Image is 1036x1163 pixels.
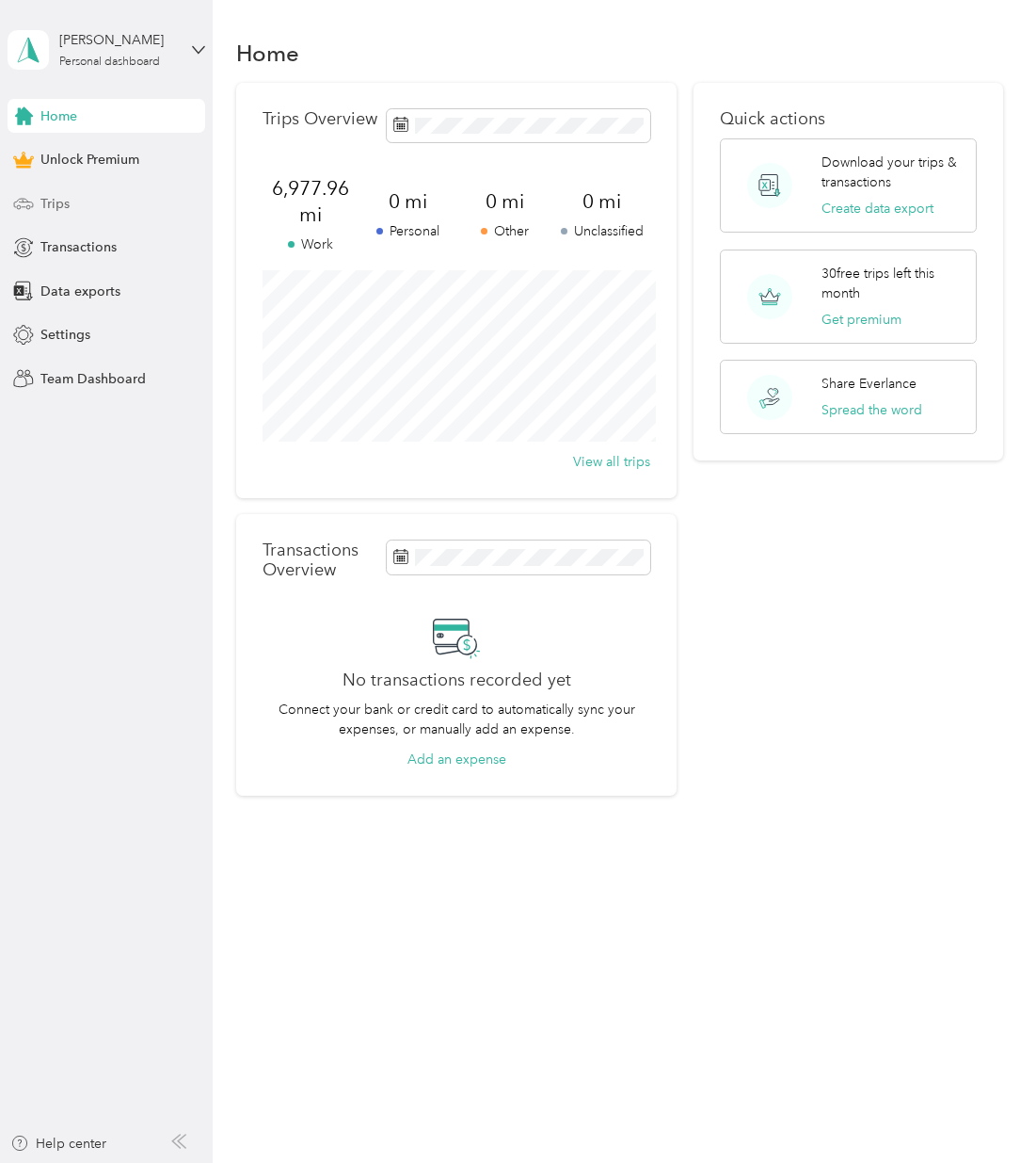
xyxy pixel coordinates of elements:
[359,221,456,241] p: Personal
[59,30,177,50] div: [PERSON_NAME]
[263,175,359,228] span: 6,977.96 mi
[343,670,571,690] h2: No transactions recorded yet
[553,188,650,215] span: 0 mi
[407,750,506,769] button: Add an expense
[821,199,933,218] button: Create data export
[821,400,922,420] button: Spread the word
[573,452,650,472] button: View all trips
[10,1134,106,1154] button: Help center
[40,194,70,214] span: Trips
[821,153,963,192] p: Download your trips & transactions
[40,282,120,301] span: Data exports
[40,237,117,257] span: Transactions
[456,188,553,215] span: 0 mi
[236,43,299,63] h1: Home
[40,325,90,345] span: Settings
[263,700,651,739] p: Connect your bank or credit card to automatically sync your expenses, or manually add an expense.
[40,369,146,389] span: Team Dashboard
[263,541,377,580] p: Transactions Overview
[720,109,978,129] p: Quick actions
[59,57,160,68] div: Personal dashboard
[821,264,963,303] p: 30 free trips left this month
[456,221,553,241] p: Other
[263,109,377,129] p: Trips Overview
[931,1058,1036,1163] iframe: Everlance-gr Chat Button Frame
[821,374,916,394] p: Share Everlance
[553,221,650,241] p: Unclassified
[359,188,456,215] span: 0 mi
[40,106,77,126] span: Home
[40,150,139,170] span: Unlock Premium
[821,310,901,330] button: Get premium
[263,234,359,254] p: Work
